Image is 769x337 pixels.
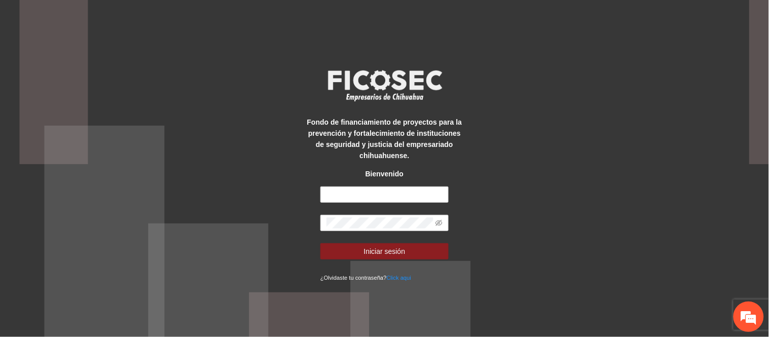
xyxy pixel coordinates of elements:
strong: Fondo de financiamiento de proyectos para la prevención y fortalecimiento de instituciones de seg... [307,118,462,160]
span: eye-invisible [435,219,443,227]
small: ¿Olvidaste tu contraseña? [320,275,411,281]
button: Iniciar sesión [320,243,449,259]
span: Iniciar sesión [364,246,406,257]
strong: Bienvenido [365,170,404,178]
img: logo [321,67,448,104]
a: Click aqui [387,275,412,281]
